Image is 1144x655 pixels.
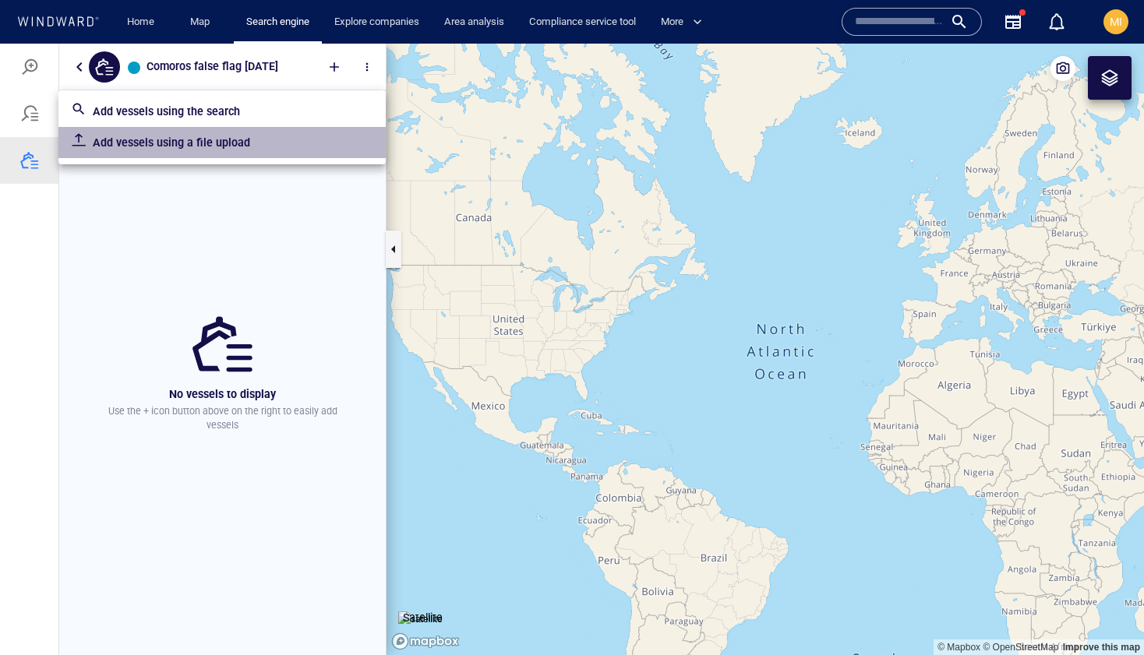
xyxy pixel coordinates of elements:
a: Explore companies [328,9,425,36]
a: Search engine [240,9,316,36]
p: Add vessels using a file upload [93,90,373,108]
button: MI [1100,6,1132,37]
button: Map [178,9,228,36]
span: MI [1110,16,1122,28]
button: More [655,9,715,36]
a: Map [184,9,221,36]
button: Home [115,9,165,36]
a: Home [121,9,161,36]
span: More [661,13,702,31]
a: Area analysis [438,9,510,36]
a: Compliance service tool [523,9,642,36]
p: Add vessels using the search [93,58,373,77]
iframe: Chat [1078,585,1132,643]
div: Notification center [1047,12,1066,31]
